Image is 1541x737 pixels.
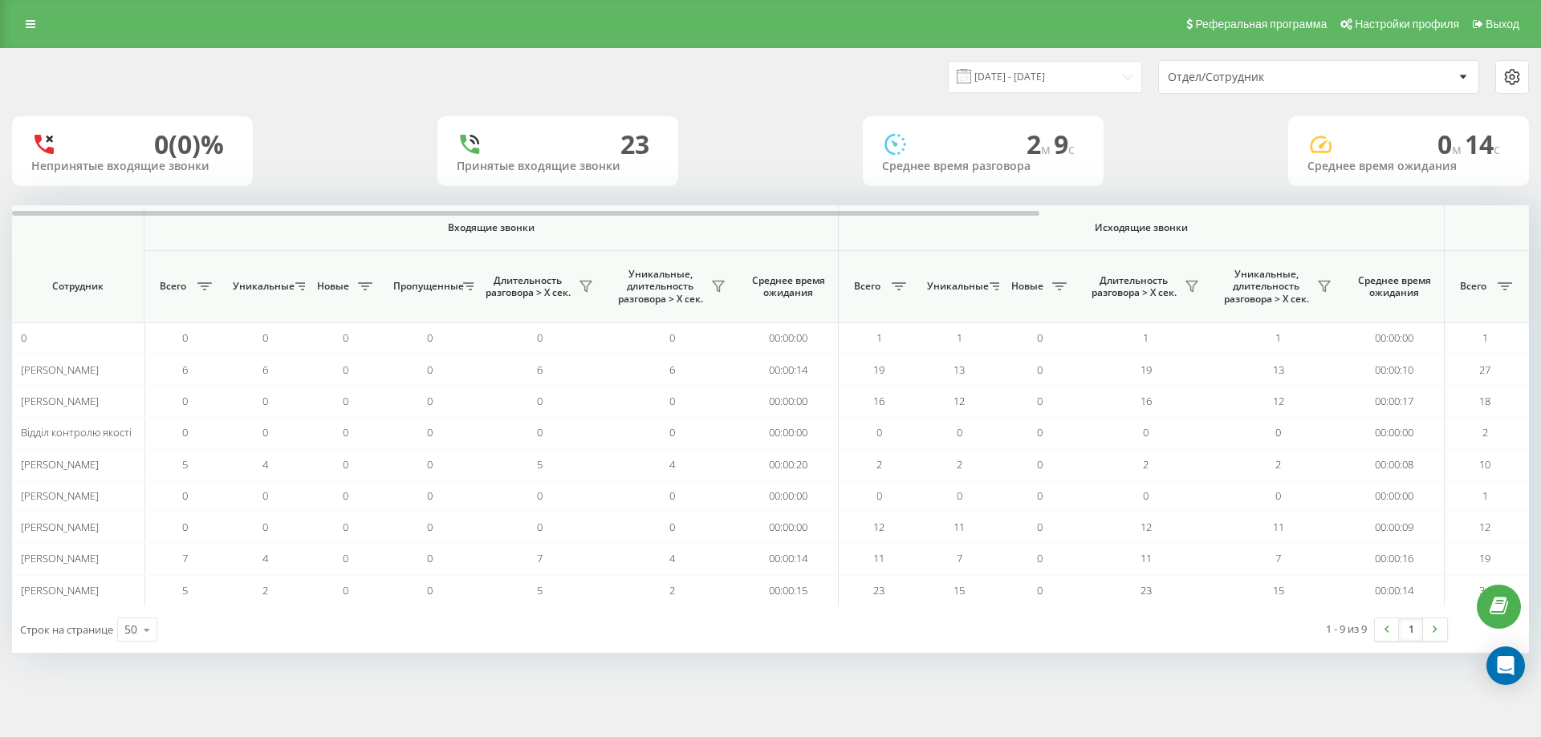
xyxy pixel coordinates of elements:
[873,520,884,534] span: 12
[1195,18,1327,30] span: Реферальная программа
[1344,448,1445,480] td: 00:00:08
[1273,362,1284,377] span: 13
[1482,425,1488,439] span: 2
[953,362,965,377] span: 13
[537,330,543,345] span: 0
[1027,127,1054,161] span: 2
[182,583,188,597] span: 5
[1275,488,1281,503] span: 0
[738,354,839,385] td: 00:00:14
[1220,268,1312,306] span: Уникальные, длительность разговора > Х сек.
[1143,457,1149,472] span: 2
[1141,394,1152,408] span: 16
[20,622,113,637] span: Строк на странице
[457,160,659,173] div: Принятые входящие звонки
[537,488,543,503] span: 0
[31,160,234,173] div: Непринятые входящие звонки
[1356,274,1432,299] span: Среднее время ожидания
[1275,551,1281,565] span: 7
[262,488,268,503] span: 0
[738,448,839,480] td: 00:00:20
[427,425,433,439] span: 0
[21,583,99,597] span: [PERSON_NAME]
[21,457,99,472] span: [PERSON_NAME]
[738,575,839,606] td: 00:00:15
[1307,160,1510,173] div: Среднее время ожидания
[1479,457,1490,472] span: 10
[1037,425,1043,439] span: 0
[1344,512,1445,543] td: 00:00:09
[1037,583,1043,597] span: 0
[669,425,675,439] span: 0
[21,488,99,503] span: [PERSON_NAME]
[1143,330,1149,345] span: 1
[1482,330,1488,345] span: 1
[1275,330,1281,345] span: 1
[750,274,826,299] span: Среднее время ожидания
[1273,583,1284,597] span: 15
[482,274,574,299] span: Длительность разговора > Х сек.
[1479,362,1490,377] span: 27
[1143,488,1149,503] span: 0
[537,551,543,565] span: 7
[738,480,839,512] td: 00:00:00
[1344,417,1445,448] td: 00:00:00
[1344,543,1445,574] td: 00:00:16
[343,520,348,534] span: 0
[1479,394,1490,408] span: 18
[738,417,839,448] td: 00:00:00
[262,330,268,345] span: 0
[873,583,884,597] span: 23
[1037,551,1043,565] span: 0
[21,425,132,439] span: Відділ контролю якості
[1054,127,1075,161] span: 9
[233,280,291,293] span: Уникальные
[876,457,882,472] span: 2
[182,520,188,534] span: 0
[847,280,887,293] span: Всего
[876,488,882,503] span: 0
[343,425,348,439] span: 0
[669,394,675,408] span: 0
[124,622,137,638] div: 50
[537,520,543,534] span: 0
[738,543,839,574] td: 00:00:14
[1479,520,1490,534] span: 12
[182,425,188,439] span: 0
[669,330,675,345] span: 0
[427,394,433,408] span: 0
[152,280,193,293] span: Всего
[1068,140,1075,158] span: c
[669,457,675,472] span: 4
[537,583,543,597] span: 5
[1399,618,1423,641] a: 1
[262,362,268,377] span: 6
[1037,520,1043,534] span: 0
[186,221,796,234] span: Входящие звонки
[343,457,348,472] span: 0
[1141,551,1152,565] span: 11
[1275,457,1281,472] span: 2
[927,280,985,293] span: Уникальные
[262,551,268,565] span: 4
[876,330,882,345] span: 1
[957,330,962,345] span: 1
[1344,322,1445,354] td: 00:00:00
[1479,583,1490,597] span: 34
[343,488,348,503] span: 0
[738,512,839,543] td: 00:00:00
[343,394,348,408] span: 0
[953,394,965,408] span: 12
[669,551,675,565] span: 4
[1494,140,1500,158] span: c
[1037,362,1043,377] span: 0
[1141,583,1152,597] span: 23
[1479,551,1490,565] span: 19
[262,583,268,597] span: 2
[182,457,188,472] span: 5
[876,221,1407,234] span: Исходящие звонки
[182,394,188,408] span: 0
[669,520,675,534] span: 0
[669,362,675,377] span: 6
[1088,274,1180,299] span: Длительность разговора > Х сек.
